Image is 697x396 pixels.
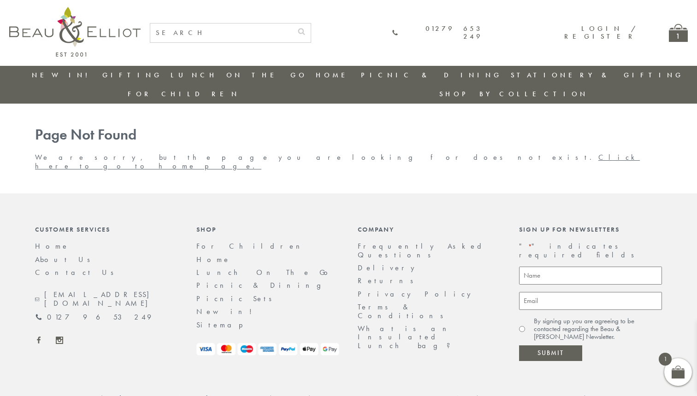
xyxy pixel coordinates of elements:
h1: Page Not Found [35,127,662,144]
a: Shop by collection [439,89,588,99]
a: New in! [196,307,259,316]
a: For Children [196,241,307,251]
a: Home [35,241,69,251]
a: Picnic Sets [196,294,278,303]
span: 1 [659,353,672,366]
a: 01279 653 249 [392,25,483,41]
a: [EMAIL_ADDRESS][DOMAIN_NAME] [35,291,178,308]
input: Name [519,267,662,285]
a: What is an Insulated Lunch bag? [358,324,458,350]
a: About Us [35,255,96,264]
a: Frequently Asked Questions [358,241,487,259]
div: We are sorry, but the page you are looking for does not exist. [26,127,671,170]
div: Shop [196,226,339,233]
img: payment-logos.png [196,343,339,355]
a: Login / Register [564,24,637,41]
a: Picnic & Dining [361,70,502,80]
div: Sign up for newsletters [519,226,662,233]
input: Email [519,292,662,310]
a: Lunch On The Go [171,70,307,80]
a: New in! [32,70,94,80]
label: By signing up you are agreeing to be contacted regarding the Beau & [PERSON_NAME] Newsletter. [534,317,662,341]
div: Customer Services [35,226,178,233]
p: " " indicates required fields [519,242,662,259]
a: Home [196,255,230,264]
a: Returns [358,276,419,285]
a: Terms & Conditions [358,302,449,320]
a: Picnic & Dining [196,280,330,290]
input: Submit [519,345,582,361]
a: Sitemap [196,320,255,330]
a: Lunch On The Go [196,268,333,277]
a: Privacy Policy [358,289,476,299]
a: Contact Us [35,268,120,277]
a: Click here to go to home page. [35,152,640,170]
a: 01279 653 249 [35,313,151,321]
img: logo [9,7,141,57]
a: Delivery [358,263,419,273]
a: Gifting [102,70,162,80]
a: Home [316,70,353,80]
a: For Children [128,89,240,99]
a: 1 [669,24,688,42]
a: Stationery & Gifting [511,70,684,80]
input: SEARCH [150,23,292,42]
div: Company [358,226,501,233]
